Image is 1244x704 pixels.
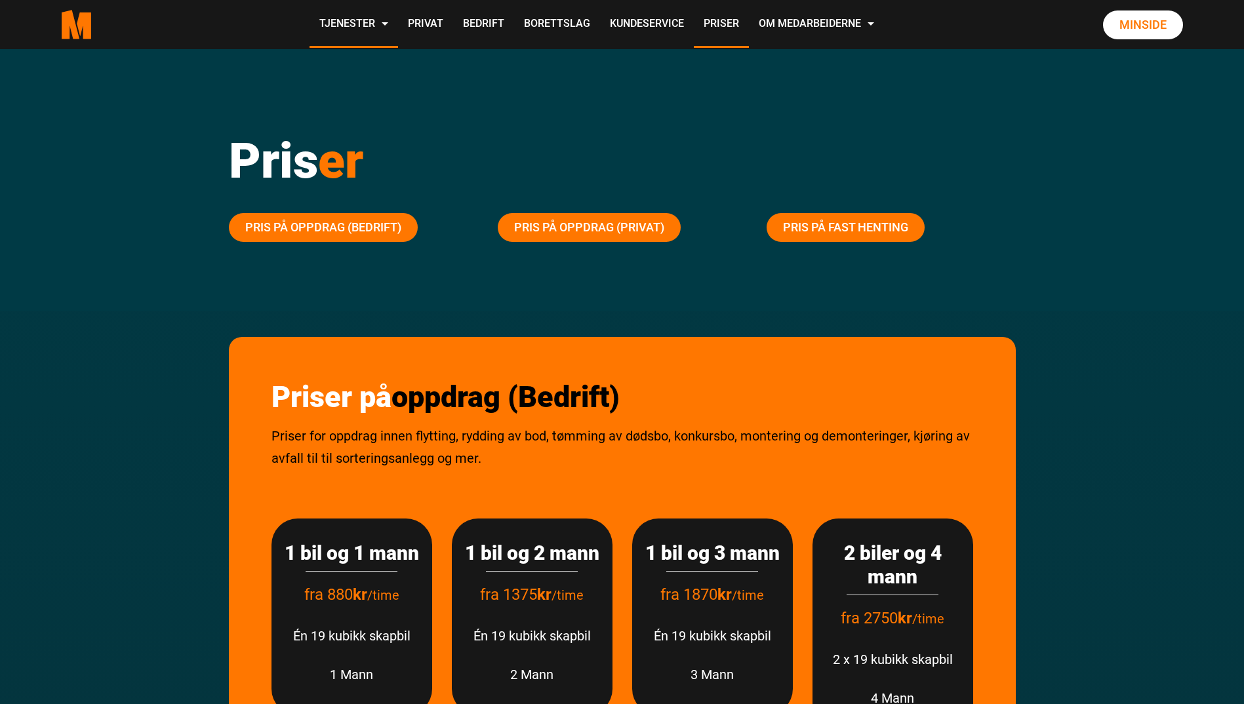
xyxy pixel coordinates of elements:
a: Priser [694,1,749,48]
a: Tjenester [310,1,398,48]
span: er [318,132,363,189]
span: fra 1870 [660,585,732,604]
a: Om Medarbeiderne [749,1,884,48]
span: /time [367,587,399,603]
strong: kr [717,585,732,604]
span: fra 2750 [841,609,912,627]
span: /time [732,587,764,603]
p: 3 Mann [645,663,780,686]
p: 2 Mann [465,663,599,686]
a: Pris på oppdrag (Bedrift) [229,213,418,242]
h3: 2 biler og 4 mann [826,541,960,589]
span: fra 1375 [480,585,552,604]
span: fra 880 [304,585,367,604]
h3: 1 bil og 2 mann [465,541,599,565]
span: Priser for oppdrag innen flytting, rydding av bod, tømming av dødsbo, konkursbo, montering og dem... [271,428,970,466]
h2: Priser på [271,380,973,415]
a: Privat [398,1,453,48]
h1: Pris [229,131,1016,190]
span: oppdrag (Bedrift) [391,380,620,414]
span: /time [552,587,584,603]
strong: kr [353,585,367,604]
a: Bedrift [453,1,514,48]
a: Kundeservice [600,1,694,48]
p: Én 19 kubikk skapbil [645,625,780,647]
a: Pris på fast henting [767,213,925,242]
span: /time [912,611,944,627]
a: Minside [1103,10,1183,39]
p: Én 19 kubikk skapbil [465,625,599,647]
a: Borettslag [514,1,600,48]
h3: 1 bil og 3 mann [645,541,780,565]
p: 1 Mann [285,663,419,686]
strong: kr [537,585,552,604]
a: Pris på oppdrag (Privat) [498,213,681,242]
p: Én 19 kubikk skapbil [285,625,419,647]
h3: 1 bil og 1 mann [285,541,419,565]
strong: kr [898,609,912,627]
p: 2 x 19 kubikk skapbil [826,648,960,671]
